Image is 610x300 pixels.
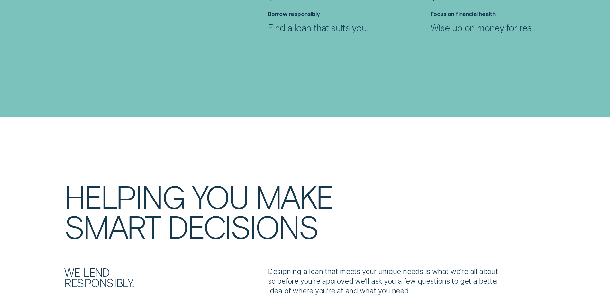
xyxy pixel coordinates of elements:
p: Designing a loan that meets your unique needs is what we’re all about, so before you’re approved ... [268,267,505,296]
h2: HELPING YOU MAKE SMART DECISIONS [61,182,427,241]
p: Find a loan that suits you. [268,22,383,33]
div: We lend responsibly. [64,267,178,288]
p: Wise up on money for real. [431,22,546,33]
label: Borrow responsibly [268,11,320,17]
label: Focus on financial health [431,11,496,17]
